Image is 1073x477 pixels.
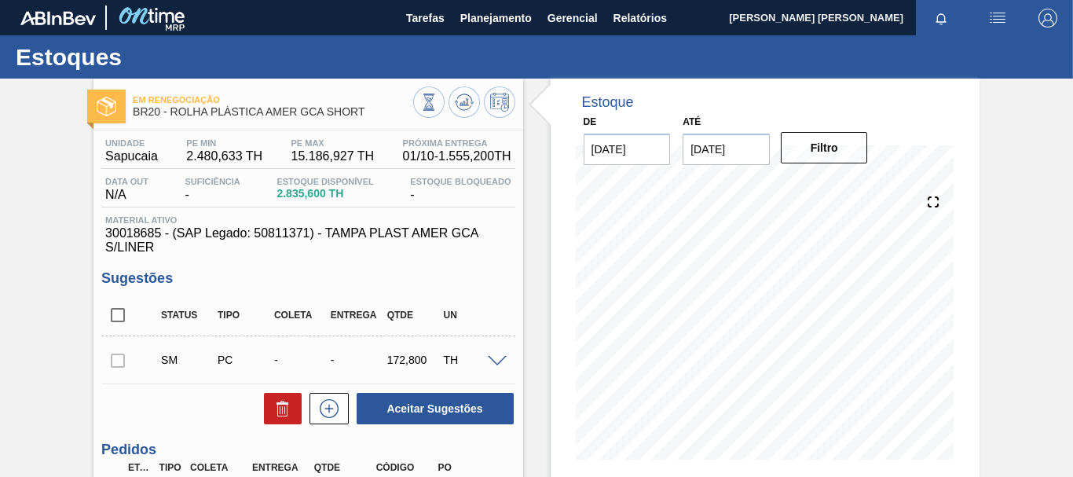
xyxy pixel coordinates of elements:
[310,462,377,473] div: Qtde
[349,391,515,426] div: Aceitar Sugestões
[276,188,373,200] span: 2.835,600 TH
[327,354,387,366] div: -
[124,462,154,473] div: Etapa
[270,310,331,321] div: Coleta
[291,138,375,148] span: PE MAX
[357,393,514,424] button: Aceitar Sugestões
[440,310,500,321] div: UN
[133,106,412,118] span: BR20 - ROLHA PLÁSTICA AMER GCA SHORT
[406,177,515,202] div: -
[248,462,315,473] div: Entrega
[270,354,331,366] div: -
[916,7,966,29] button: Notificações
[781,132,868,163] button: Filtro
[410,177,511,186] span: Estoque Bloqueado
[156,462,185,473] div: Tipo
[460,9,532,28] span: Planejamento
[372,462,439,473] div: Código
[20,11,96,25] img: TNhmsLtSVTkK8tSr43FrP2fwEKptu5GPRR3wAAAABJRU5ErkJggg==
[186,149,262,163] span: 2.480,633 TH
[440,354,500,366] div: TH
[413,86,445,118] button: Visão Geral dos Estoques
[185,177,240,186] span: Suficiência
[584,116,597,127] label: De
[186,462,253,473] div: Coleta
[988,9,1007,28] img: userActions
[449,86,480,118] button: Atualizar Gráfico
[214,354,274,366] div: Pedido de Compra
[291,149,375,163] span: 15.186,927 TH
[105,138,158,148] span: Unidade
[403,149,511,163] span: 01/10 - 1.555,200 TH
[1038,9,1057,28] img: Logout
[613,9,667,28] span: Relatórios
[157,310,218,321] div: Status
[97,97,116,116] img: Ícone
[186,138,262,148] span: PE MIN
[302,393,349,424] div: Nova sugestão
[16,48,295,66] h1: Estoques
[181,177,244,202] div: -
[101,270,515,287] h3: Sugestões
[101,442,515,458] h3: Pedidos
[101,177,152,202] div: N/A
[133,95,412,105] span: Em renegociação
[584,134,671,165] input: dd/mm/yyyy
[105,149,158,163] span: Sapucaia
[157,354,218,366] div: Sugestão Manual
[327,310,387,321] div: Entrega
[434,462,501,473] div: PO
[683,116,701,127] label: Até
[383,354,444,366] div: 172,800
[105,177,148,186] span: Data out
[484,86,515,118] button: Programar Estoque
[214,310,274,321] div: Tipo
[383,310,444,321] div: Qtde
[256,393,302,424] div: Excluir Sugestões
[403,138,511,148] span: Próxima Entrega
[276,177,373,186] span: Estoque Disponível
[105,215,511,225] span: Material ativo
[547,9,598,28] span: Gerencial
[105,226,511,255] span: 30018685 - (SAP Legado: 50811371) - TAMPA PLAST AMER GCA S/LINER
[582,94,634,111] div: Estoque
[683,134,770,165] input: dd/mm/yyyy
[406,9,445,28] span: Tarefas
